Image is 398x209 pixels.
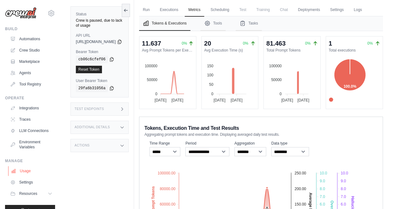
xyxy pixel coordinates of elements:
tspan: 50 [209,82,213,87]
a: Integrations [8,103,55,113]
a: Usage [8,166,56,176]
tspan: 200.00 [294,187,306,191]
div: Build [5,26,55,31]
span: kickoff [329,97,346,103]
button: Tools [200,16,226,31]
tspan: 8.0 [320,187,325,191]
a: Logs [350,3,366,17]
span: 0% [367,41,373,46]
a: Automations [8,34,55,44]
div: 11.637 [142,39,161,48]
span: Tokens, Execution Time and Test Results [144,124,239,132]
a: Tool Registry [8,79,55,89]
tspan: [DATE] [154,98,166,102]
a: Settings [8,177,55,187]
a: Scheduling [207,3,233,17]
span: Resources [19,191,37,196]
tspan: 10.0 [320,171,327,175]
a: Settings [326,3,347,17]
tspan: 150 [207,64,213,68]
tspan: 9.0 [320,179,325,183]
button: Tasks [236,16,262,31]
img: Logo [5,7,36,19]
label: API URL [76,33,123,38]
code: 29fa6b31056a [76,85,108,92]
a: Traces [8,114,55,124]
iframe: Chat Widget [367,179,398,209]
a: Reset Token [76,66,102,73]
tspan: 150.00 [294,202,306,207]
h3: Actions [75,144,90,147]
tspan: 10.0 [341,171,348,175]
tspan: 6.0 [341,202,346,207]
a: Executions [156,3,182,17]
h3: Additional Details [75,125,110,129]
button: Resources [8,189,55,199]
div: Crew is paused, due to lack of usage [76,18,123,28]
span: Chat is not available until the deployment is complete [276,3,292,16]
div: 1 [328,39,332,48]
a: Environment Variables [8,137,55,152]
code: cb06c6cfef06 [76,56,108,63]
h3: Test Endpoints [75,107,104,111]
dt: Total executions [328,48,380,53]
a: Run [139,3,154,17]
nav: Tabs [139,16,383,31]
div: Operate [5,96,55,101]
tspan: [DATE] [171,98,183,102]
tspan: [DATE] [297,98,309,102]
a: Crew Studio [8,45,55,55]
a: Metrics [185,3,205,17]
tspan: 100 [207,73,213,77]
tspan: 50000 [147,78,157,82]
label: Data type [271,141,309,146]
tspan: 0 [155,92,157,96]
a: Agents [8,68,55,78]
span: 0% [305,41,311,46]
a: Deployments [294,3,324,17]
span: 0% [243,41,248,46]
span: Aggregating prompt tokens and execution time. Displaying averaged daily test results. [144,132,279,137]
a: LLM Connections [8,126,55,136]
tspan: 100000 [145,64,157,68]
span: 0% [182,41,187,46]
tspan: 60000.00 [160,202,175,207]
span: [URL][DOMAIN_NAME] [76,39,116,44]
label: Time Range [149,141,181,146]
tspan: 7.0 [341,195,346,199]
tspan: 6.0 [320,202,325,207]
dt: Avg Execution Time (s) [204,48,256,53]
label: User Bearer Token [76,78,123,83]
tspan: 100000.00 [158,171,176,175]
label: Status [76,12,123,17]
label: Bearer Token [76,49,123,54]
span: Training is not available until the deployment is complete [253,3,274,16]
div: Manage [5,158,55,163]
tspan: 0 [211,92,213,96]
label: Aggregation [234,141,266,146]
div: 20 [204,39,211,48]
tspan: [DATE] [281,98,293,102]
a: Marketplace [8,57,55,67]
button: Tokens & Executions [139,16,190,31]
tspan: 80000.00 [160,187,175,191]
dt: Total Prompt Tokens [266,48,318,53]
tspan: 7.0 [320,195,325,199]
tspan: 50000 [271,78,282,82]
div: 81.463 [266,39,285,48]
div: Widget de chat [367,179,398,209]
tspan: 100000 [269,64,282,68]
tspan: [DATE] [213,98,225,102]
tspan: 0 [280,92,282,96]
tspan: [DATE] [230,98,242,102]
dt: Avg Prompt Tokens per Execution [142,48,193,53]
span: Test [236,3,250,16]
tspan: 250.00 [294,171,306,175]
tspan: 8.0 [341,187,346,191]
tspan: 9.0 [341,179,346,183]
label: Period [185,141,229,146]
